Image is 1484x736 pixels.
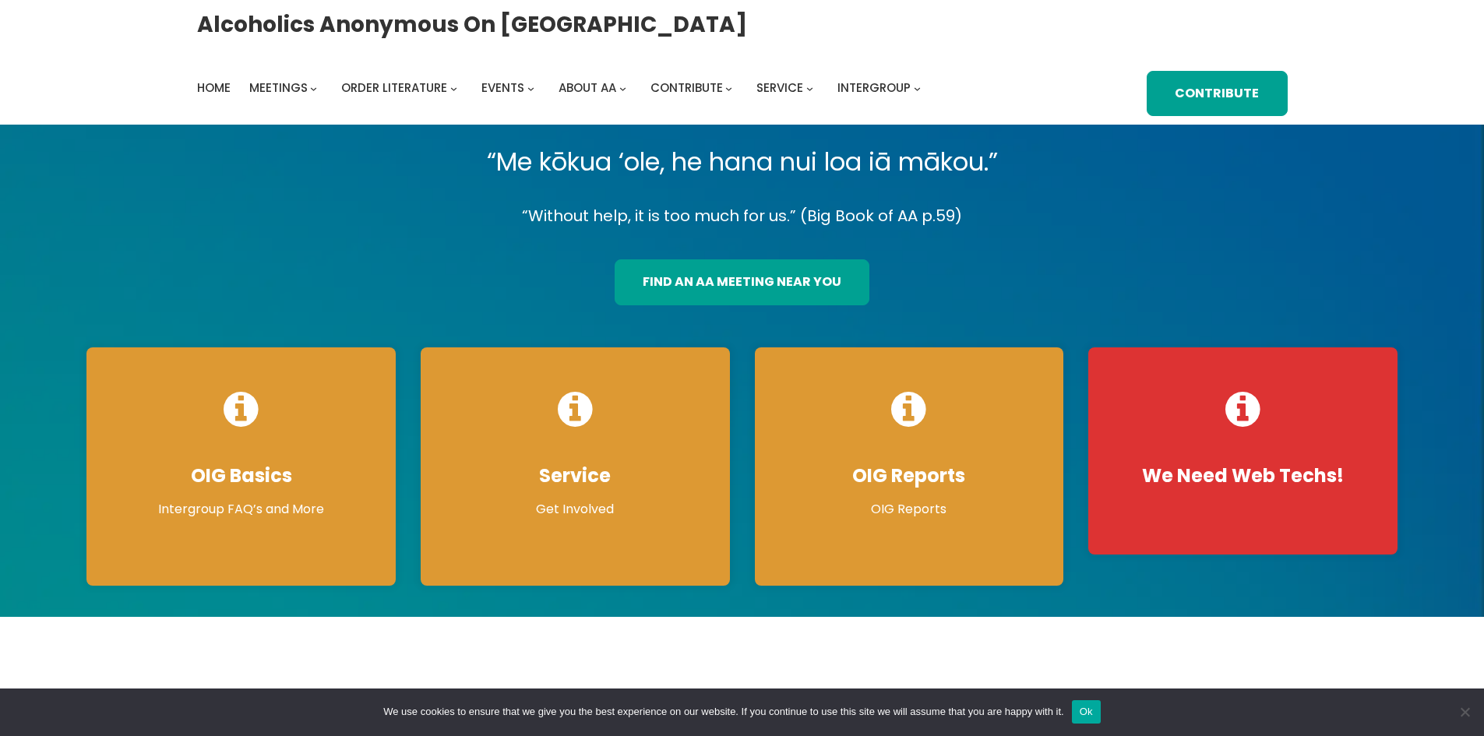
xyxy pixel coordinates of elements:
[341,79,447,96] span: Order Literature
[559,79,616,96] span: About AA
[1457,704,1472,720] span: No
[650,77,723,99] a: Contribute
[770,500,1049,519] p: OIG Reports
[527,84,534,91] button: Events submenu
[837,77,911,99] a: Intergroup
[436,500,714,519] p: Get Involved
[197,77,926,99] nav: Intergroup
[249,79,308,96] span: Meetings
[197,5,747,44] a: Alcoholics Anonymous on [GEOGRAPHIC_DATA]
[197,79,231,96] span: Home
[559,77,616,99] a: About AA
[756,77,803,99] a: Service
[914,84,921,91] button: Intergroup submenu
[249,77,308,99] a: Meetings
[102,464,380,488] h4: OIG Basics
[1147,71,1287,117] a: Contribute
[481,77,524,99] a: Events
[619,84,626,91] button: About AA submenu
[481,79,524,96] span: Events
[806,84,813,91] button: Service submenu
[383,704,1063,720] span: We use cookies to ensure that we give you the best experience on our website. If you continue to ...
[102,500,380,519] p: Intergroup FAQ’s and More
[74,140,1410,184] p: “Me kōkua ‘ole, he hana nui loa iā mākou.”
[650,79,723,96] span: Contribute
[615,259,869,305] a: find an aa meeting near you
[837,79,911,96] span: Intergroup
[756,79,803,96] span: Service
[1072,700,1101,724] button: Ok
[725,84,732,91] button: Contribute submenu
[74,202,1410,230] p: “Without help, it is too much for us.” (Big Book of AA p.59)
[436,464,714,488] h4: Service
[770,464,1049,488] h4: OIG Reports
[450,84,457,91] button: Order Literature submenu
[310,84,317,91] button: Meetings submenu
[197,77,231,99] a: Home
[1104,464,1382,488] h4: We Need Web Techs!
